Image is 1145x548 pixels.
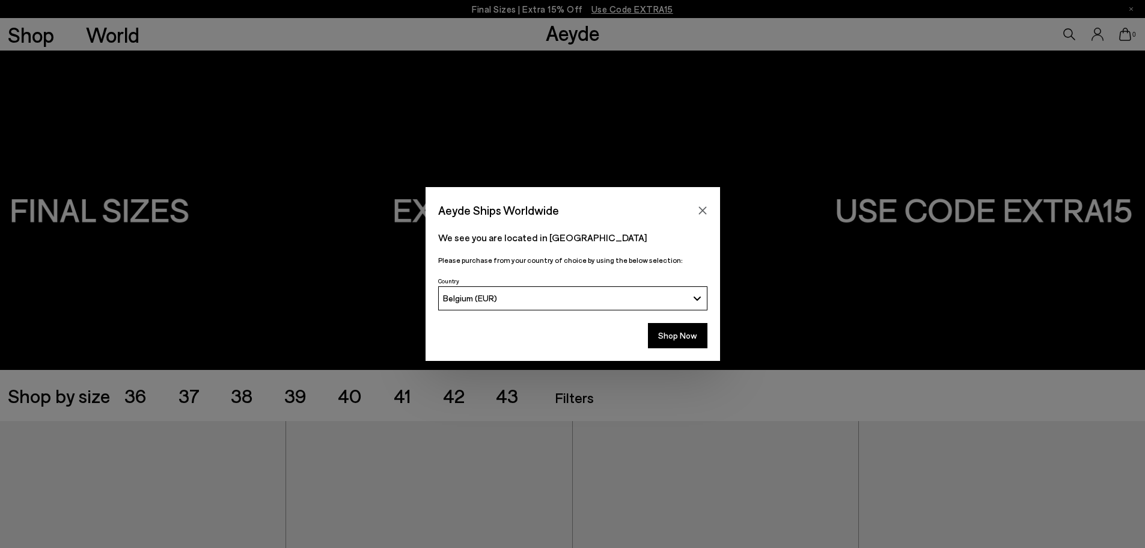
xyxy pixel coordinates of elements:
p: We see you are located in [GEOGRAPHIC_DATA] [438,230,707,245]
span: Aeyde Ships Worldwide [438,200,559,221]
button: Close [694,202,712,220]
span: Country [438,277,459,285]
p: Please purchase from your country of choice by using the below selection: [438,254,707,266]
span: Belgium (EUR) [443,293,497,303]
button: Shop Now [648,323,707,348]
